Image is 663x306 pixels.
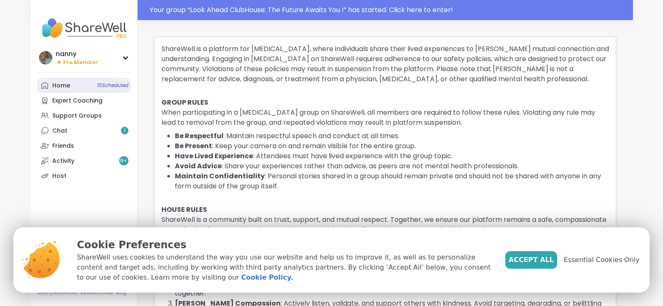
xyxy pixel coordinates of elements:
[39,51,52,64] img: nanny
[37,138,131,153] a: Friends
[37,108,131,123] a: Support Groups
[37,168,131,183] a: Host
[37,13,131,43] img: ShareWell Nav Logo
[77,237,492,252] p: Cookie Preferences
[52,82,70,90] div: Home
[505,251,557,269] button: Accept All
[124,127,125,134] span: 1
[175,131,609,141] li: : Maintain respectful speech and conduct at all times.
[161,98,609,108] h4: GROUP RULES
[241,273,293,283] a: Cookie Policy.
[161,215,609,245] p: ShareWell is a community built on trust, support, and mutual respect. Together, we ensure our pla...
[175,141,212,151] b: Be Present
[52,97,102,105] div: Expert Coaching
[175,171,265,181] b: Maintain Confidentiality
[564,255,640,265] span: Essential Cookies Only
[37,78,131,93] a: Home15Scheduled
[56,49,98,59] div: nanny
[161,108,609,128] p: When participating in a [MEDICAL_DATA] group on ShareWell, all members are required to follow the...
[52,112,102,120] div: Support Groups
[81,290,113,296] a: Redeem Code
[175,151,609,161] li: : Attendees must have lived experience with the group topic.
[52,142,74,150] div: Friends
[97,82,128,89] span: 15 Scheduled
[37,290,77,296] a: Safety Resources
[175,161,222,171] b: Avoid Advice
[175,131,223,141] b: Be Respectful
[175,151,253,161] b: Have Lived Experience
[52,172,67,180] div: Host
[175,171,609,191] li: : Personal stories shared in a group should remain private and should not be shared with anyone i...
[37,153,131,168] a: Activity9+
[37,93,131,108] a: Expert Coaching
[120,157,127,165] span: 9 +
[150,5,628,15] div: Your group “ Look Ahead ClubHouse: The Future Awaits You ! ” has started. Click here to enter!
[175,161,609,171] li: : Share your experiences rather than advice, as peers are not mental health professionals.
[63,59,98,66] span: Pro Member
[175,141,609,151] li: : Keep your camera on and remain visible for the entire group.
[37,123,131,138] a: Chat1
[52,127,67,135] div: Chat
[52,157,74,165] div: Activity
[161,44,609,84] p: ShareWell is a platform for [MEDICAL_DATA], where individuals share their lived experiences to [P...
[116,290,126,296] a: Blog
[509,255,554,265] span: Accept All
[77,252,492,283] p: ShareWell uses cookies to understand the way you use our website and help us to improve it, as we...
[161,205,609,215] h4: HOUSE RULES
